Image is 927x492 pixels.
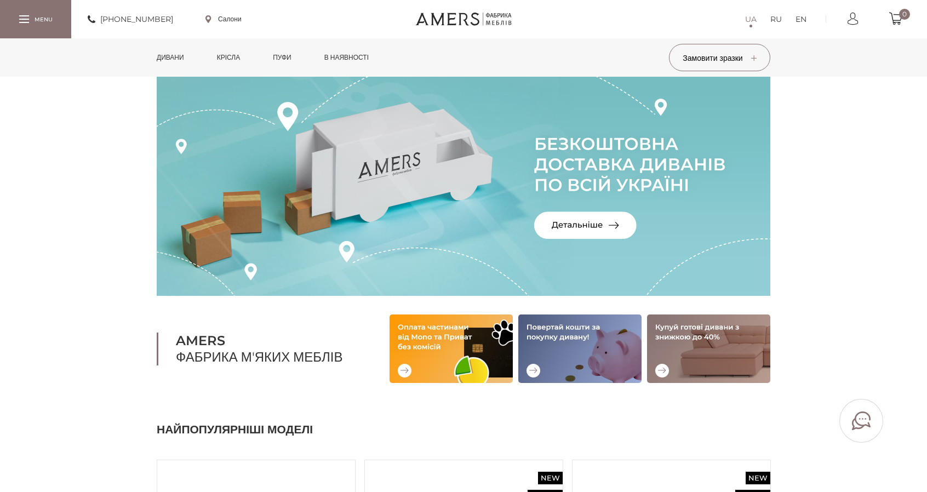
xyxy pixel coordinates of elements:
[518,314,642,383] img: Повертай кошти за покупку дивану
[88,13,173,26] a: [PHONE_NUMBER]
[390,314,513,383] img: Оплата частинами від Mono та Приват без комісій
[746,472,770,484] span: New
[899,9,910,20] span: 0
[538,472,563,484] span: New
[265,38,300,77] a: Пуфи
[148,38,192,77] a: Дивани
[770,13,782,26] a: RU
[316,38,377,77] a: в наявності
[745,13,757,26] a: UA
[157,421,770,438] h2: Найпопулярніші моделі
[669,44,770,71] button: Замовити зразки
[209,38,248,77] a: Крісла
[683,53,756,63] span: Замовити зразки
[796,13,806,26] a: EN
[176,333,362,349] b: AMERS
[205,14,242,24] a: Салони
[157,333,362,365] h1: Фабрика м'яких меблів
[647,314,770,383] img: Купуй готові дивани зі знижкою до 40%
